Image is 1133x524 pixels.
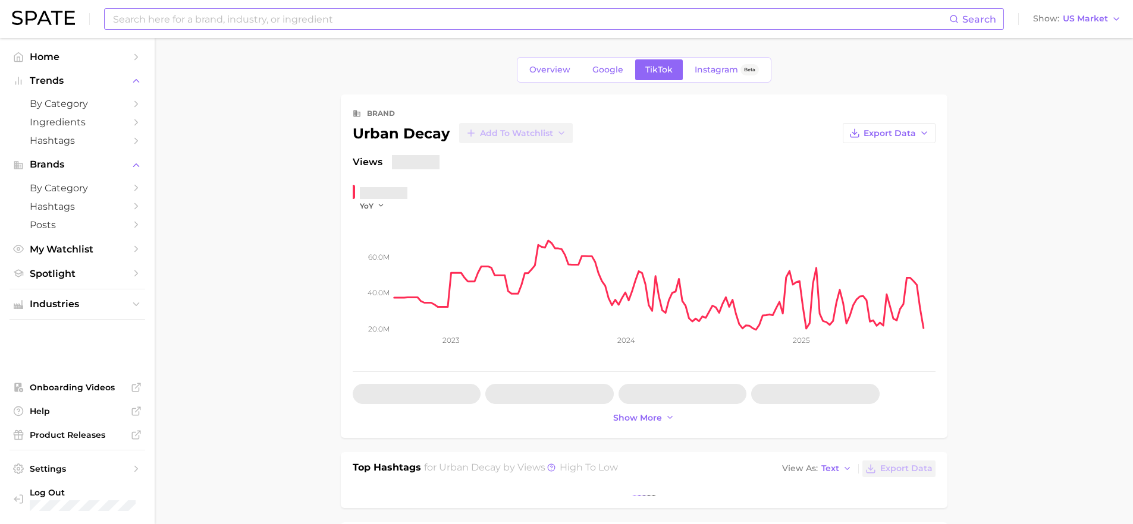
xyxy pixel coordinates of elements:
a: Help [10,402,145,420]
h1: Top Hashtags [353,460,421,477]
div: brand [367,106,395,121]
span: Overview [529,65,570,75]
a: by Category [10,94,145,113]
a: Spotlight [10,264,145,283]
button: Export Data [843,123,936,143]
span: high to low [560,462,618,473]
button: View AsText [779,461,855,476]
tspan: 60.0m [368,252,390,261]
span: My Watchlist [30,244,125,255]
button: Show more [610,410,678,426]
button: Add to Watchlist [459,123,573,143]
a: Log out. Currently logged in with e-mail christel.bayle@loreal.com. [10,484,145,514]
a: Onboarding Videos [10,378,145,396]
span: Beta [744,65,755,75]
button: ShowUS Market [1030,11,1124,27]
span: Home [30,51,125,62]
a: InstagramBeta [685,59,769,80]
span: Hashtags [30,135,125,146]
a: Overview [519,59,580,80]
a: My Watchlist [10,240,145,258]
span: TikTok [645,65,673,75]
span: Export Data [880,463,933,474]
a: Ingredients [10,113,145,131]
span: Views [353,155,382,169]
span: Spotlight [30,268,125,279]
span: View As [782,465,818,472]
tspan: 2025 [792,336,809,345]
tspan: 2023 [442,336,460,345]
span: Google [592,65,623,75]
span: Add to Watchlist [480,128,553,138]
span: Search [962,14,996,25]
span: Ingredients [30,116,125,128]
a: Hashtags [10,197,145,216]
span: US Market [1063,15,1108,22]
span: by Category [30,182,125,194]
span: YoY [360,201,374,211]
span: Brands [30,159,125,170]
span: Product Releases [30,430,125,440]
span: by Category [30,98,125,109]
a: Product Releases [10,426,145,444]
tspan: 2024 [617,336,635,345]
a: Google [582,59,633,80]
span: Hashtags [30,201,125,212]
button: Trends [10,72,145,90]
tspan: 40.0m [368,288,390,297]
span: Text [821,465,839,472]
span: Help [30,406,125,416]
span: Log Out [30,487,136,498]
span: Industries [30,299,125,310]
span: Onboarding Videos [30,382,125,393]
span: Instagram [695,65,738,75]
h2: for by Views [424,460,618,477]
button: Brands [10,156,145,173]
span: Settings [30,463,125,474]
span: Posts [30,219,125,231]
span: Show [1033,15,1059,22]
span: Show more [613,413,662,423]
div: urban decay [353,123,573,143]
img: SPATE [12,11,75,25]
a: Settings [10,460,145,478]
span: urban decay [439,462,501,473]
a: Home [10,48,145,66]
button: Export Data [862,460,935,477]
input: Search here for a brand, industry, or ingredient [112,9,949,29]
a: Hashtags [10,131,145,150]
a: TikTok [635,59,683,80]
a: Posts [10,216,145,234]
span: Trends [30,75,125,86]
span: Export Data [864,128,916,138]
tspan: 20.0m [368,324,390,333]
button: Industries [10,295,145,313]
a: by Category [10,179,145,197]
button: YoY [360,201,385,211]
